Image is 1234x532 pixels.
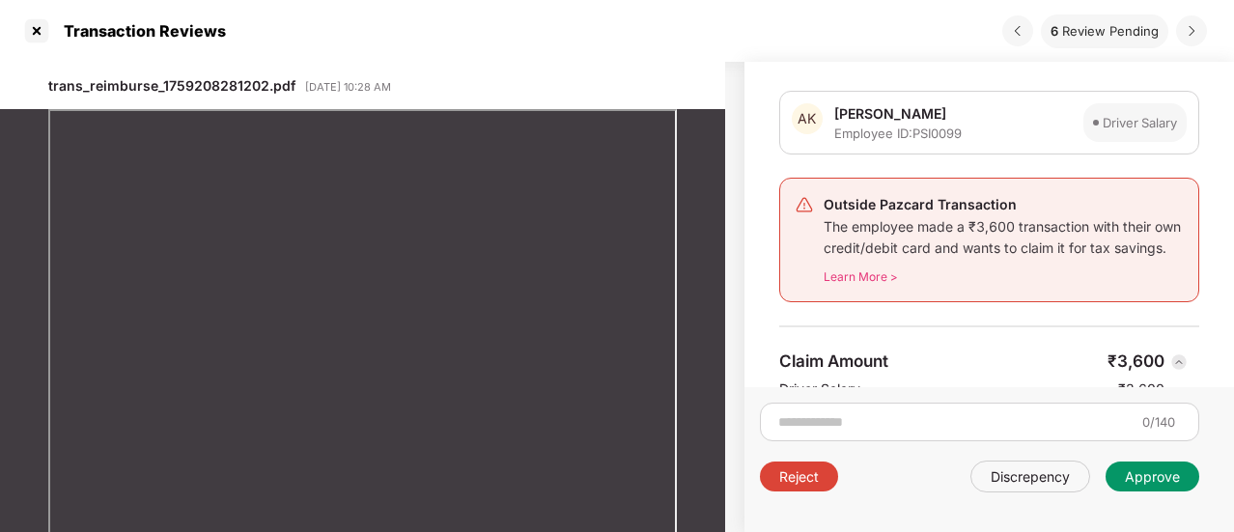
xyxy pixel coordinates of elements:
[824,216,1184,259] div: The employee made a ₹3,600 transaction with their own credit/debit card and wants to claim it for...
[52,21,226,41] div: Transaction Reviews
[779,467,819,486] div: Reject
[824,268,1184,287] div: Learn More >
[779,350,888,372] div: Claim Amount
[1142,414,1175,431] div: 0/140
[1118,379,1164,398] div: ₹3,600
[779,379,860,398] div: Driver Salary
[1184,23,1199,39] img: svg+xml;base64,PHN2ZyBpZD0iRHJvcGRvd24tMzJ4MzIiIHhtbG5zPSJodHRwOi8vd3d3LnczLm9yZy8yMDAwL3N2ZyIgd2...
[795,195,814,214] img: svg+xml;base64,PHN2ZyB4bWxucz0iaHR0cDovL3d3dy53My5vcmcvMjAwMC9zdmciIHdpZHRoPSIyNCIgaGVpZ2h0PSIyNC...
[305,81,391,94] div: [DATE] 10:28 AM
[1103,113,1177,132] div: Driver Salary
[1169,352,1189,372] img: svg+xml;base64,PHN2ZyBpZD0iQmFjay0zMngzMiIgeG1sbnM9Imh0dHA6Ly93d3cudzMub3JnLzIwMDAvc3ZnIiB3aWR0aD...
[48,76,295,95] div: trans_reimburse_1759208281202.pdf
[1125,467,1180,486] div: Approve
[1010,23,1025,39] img: svg+xml;base64,PHN2ZyBpZD0iRHJvcGRvd24tMzJ4MzIiIHhtbG5zPSJodHRwOi8vd3d3LnczLm9yZy8yMDAwL3N2ZyIgd2...
[1062,23,1159,40] div: Review Pending
[798,108,816,129] span: AK
[1108,350,1164,372] div: ₹3,600
[1051,23,1058,40] div: 6
[991,467,1070,486] div: Discrepency
[834,125,962,142] div: Employee ID: PSI0099
[824,193,1184,216] div: Outside Pazcard Transaction
[834,103,962,125] div: [PERSON_NAME]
